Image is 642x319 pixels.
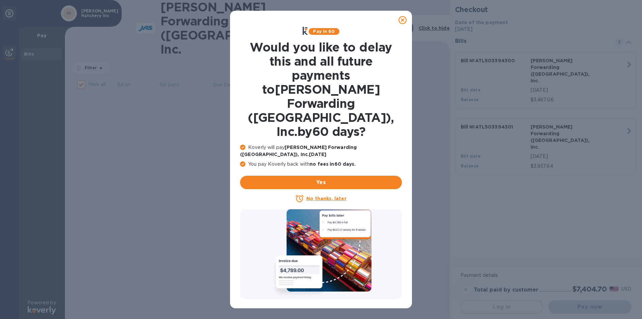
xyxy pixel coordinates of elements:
h1: Would you like to delay this and all future payments to [PERSON_NAME] Forwarding ([GEOGRAPHIC_DAT... [240,40,402,139]
u: No thanks, later [306,196,346,201]
b: Pay in 60 [313,29,335,34]
button: Yes [240,176,402,189]
p: You pay Koverly back with [240,161,402,168]
b: [PERSON_NAME] Forwarding ([GEOGRAPHIC_DATA]), Inc. [DATE] [240,145,357,157]
p: Koverly will pay [240,144,402,158]
b: no fees in 60 days . [310,161,355,167]
span: Yes [245,178,397,186]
